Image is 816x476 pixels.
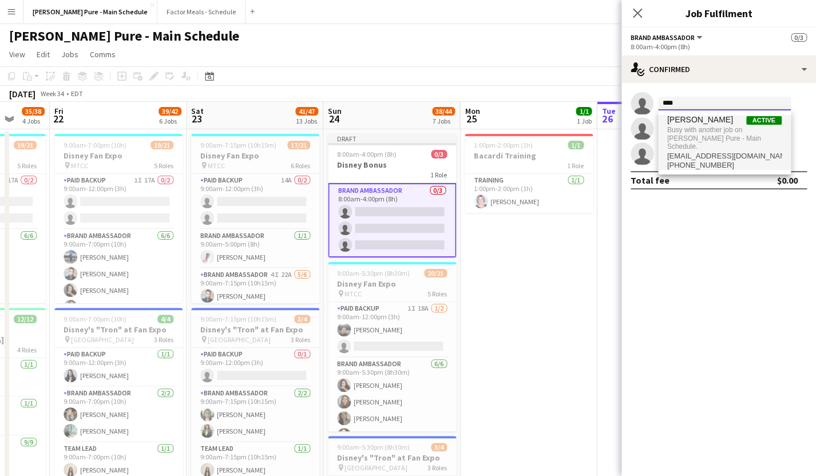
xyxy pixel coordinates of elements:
app-job-card: 9:00am-5:30pm (8h30m)20/21Disney Fan Expo MTCC5 RolesPaid Backup1I18A1/29:00am-12:00pm (3h)[PERSO... [328,262,456,431]
span: Edit [37,49,50,59]
app-card-role: Paid Backup14A0/29:00am-12:00pm (3h) [191,174,319,229]
span: 19/21 [14,141,37,149]
h3: Disney Bonus [328,160,456,170]
span: 1 Role [430,170,447,179]
app-job-card: Draft8:00am-4:00pm (8h)0/3Disney Bonus1 RoleBrand Ambassador0/38:00am-4:00pm (8h) [328,134,456,257]
app-job-card: 9:00am-7:15pm (10h15m)17/21Disney Fan Expo MTCC6 RolesPaid Backup14A0/29:00am-12:00pm (3h) Brand ... [191,134,319,303]
app-card-role: Paid Backup0/19:00am-12:00pm (3h) [191,348,319,387]
span: 39/42 [159,107,181,116]
span: 1 Role [567,161,584,170]
div: Total fee [631,174,670,186]
h3: Disney's "Tron" at Fan Expo [54,324,183,335]
span: 26 [600,112,615,125]
span: 35/38 [22,107,45,116]
h3: Disney's "Tron" at Fan Expo [328,453,456,463]
span: Jobs [61,49,78,59]
span: 23 [189,112,204,125]
app-card-role: Brand Ambassador1/19:00am-5:00pm (8h)[PERSON_NAME] [191,229,319,268]
h1: [PERSON_NAME] Pure - Main Schedule [9,27,239,45]
div: 4 Jobs [22,117,44,125]
span: Fri [54,106,64,116]
span: 3 Roles [291,335,310,344]
span: MTCC [208,161,225,170]
app-card-role: Paid Backup1I17A0/29:00am-12:00pm (3h) [54,174,183,229]
span: [GEOGRAPHIC_DATA] [344,463,407,472]
span: Active [746,116,782,125]
span: 4 Roles [17,346,37,354]
a: View [5,47,30,62]
h3: Bacardi Training [465,150,593,161]
a: Edit [32,47,54,62]
button: [PERSON_NAME] Pure - Main Schedule [23,1,157,23]
app-card-role: Brand Ambassador6/69:00am-7:00pm (10h)[PERSON_NAME][PERSON_NAME][PERSON_NAME][PERSON_NAME] [54,229,183,351]
span: 3 Roles [427,463,447,472]
span: Tue [601,106,615,116]
span: 1/1 [568,141,584,149]
app-card-role: Training1/11:00pm-2:00pm (1h)[PERSON_NAME] [465,174,593,213]
span: 1/1 [576,107,592,116]
span: Comms [90,49,116,59]
span: MTCC [71,161,88,170]
span: +12898900094 [667,161,782,170]
app-card-role: Paid Backup1I18A1/29:00am-12:00pm (3h)[PERSON_NAME] [328,302,456,358]
div: 7 Jobs [433,117,454,125]
div: Confirmed [621,55,816,83]
span: 38/44 [432,107,455,116]
span: Brand Ambassador [631,33,695,42]
span: [GEOGRAPHIC_DATA] [208,335,271,344]
span: 4/4 [157,315,173,323]
span: Mon [465,106,480,116]
div: 8:00am-4:00pm (8h) [631,42,807,51]
span: 9:00am-7:00pm (10h) [64,141,126,149]
span: Sun [328,106,342,116]
h3: Disney Fan Expo [328,279,456,289]
div: 1 Job [576,117,591,125]
span: Jade Askin [667,115,733,125]
h3: Disney's "Tron" at Fan Expo [191,324,319,335]
button: Factor Meals - Schedule [157,1,245,23]
span: Sat [191,106,204,116]
span: jadeyblueyes3@mac.com [667,152,782,161]
span: 0/3 [431,150,447,158]
app-card-role: Brand Ambassador0/38:00am-4:00pm (8h) [328,183,456,257]
h3: Disney Fan Expo [191,150,319,161]
span: [GEOGRAPHIC_DATA] [71,335,134,344]
span: 24 [326,112,342,125]
app-card-role: Brand Ambassador2/29:00am-7:00pm (10h)[PERSON_NAME][PERSON_NAME] [54,387,183,442]
app-card-role: Brand Ambassador4I22A5/69:00am-7:15pm (10h15m)[PERSON_NAME] [191,268,319,390]
span: 5 Roles [427,289,447,298]
div: 6 Jobs [159,117,181,125]
h3: Job Fulfilment [621,6,816,21]
span: 8:00am-4:00pm (8h) [337,150,397,158]
app-card-role: Brand Ambassador2/29:00am-7:15pm (10h15m)[PERSON_NAME][PERSON_NAME] [191,387,319,442]
span: 17/21 [287,141,310,149]
span: 9:00am-7:00pm (10h) [64,315,126,323]
span: 0/3 [791,33,807,42]
span: 3/4 [431,443,447,451]
a: Comms [85,47,120,62]
span: 41/47 [295,107,318,116]
span: 5 Roles [17,161,37,170]
h3: Disney Fan Expo [54,150,183,161]
span: Busy with another job on [PERSON_NAME] Pure - Main Schedule. [667,125,782,152]
div: [DATE] [9,88,35,100]
span: MTCC [344,289,362,298]
span: 25 [463,112,480,125]
span: 9:00am-5:30pm (8h30m) [337,443,410,451]
div: Draft [328,134,456,143]
span: 22 [53,112,64,125]
span: 12/12 [14,315,37,323]
span: Week 34 [38,89,66,98]
app-job-card: 1:00pm-2:00pm (1h)1/1Bacardi Training1 RoleTraining1/11:00pm-2:00pm (1h)[PERSON_NAME] [465,134,593,213]
span: 9:00am-7:15pm (10h15m) [200,141,276,149]
app-job-card: 9:00am-7:00pm (10h)19/21Disney Fan Expo MTCC5 RolesPaid Backup1I17A0/29:00am-12:00pm (3h) Brand A... [54,134,183,303]
button: Brand Ambassador [631,33,704,42]
span: 1:00pm-2:00pm (1h) [474,141,533,149]
app-card-role: Paid Backup1/19:00am-12:00pm (3h)[PERSON_NAME] [54,348,183,387]
span: 5 Roles [154,161,173,170]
